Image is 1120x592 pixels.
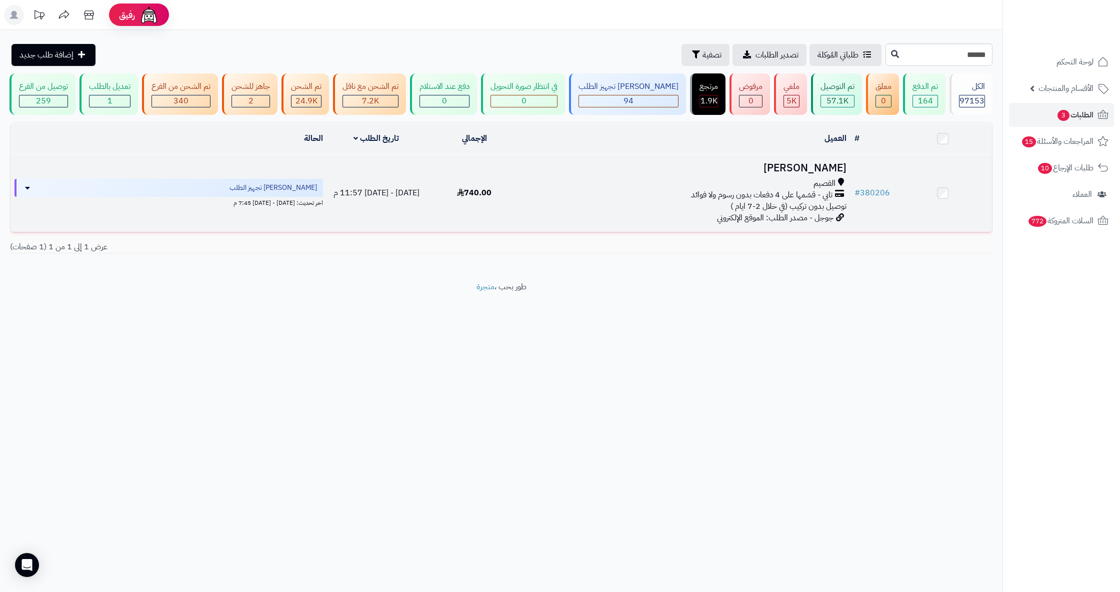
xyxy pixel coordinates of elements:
[295,95,317,107] span: 24.9K
[408,73,479,115] a: دفع عند الاستلام 0
[864,73,901,115] a: معلق 0
[140,73,220,115] a: تم الشحن من الفرع 340
[342,81,398,92] div: تم الشحن مع ناقل
[1027,214,1093,228] span: السلات المتروكة
[2,241,501,253] div: عرض 1 إلى 1 من 1 (1 صفحات)
[420,95,469,107] div: 0
[220,73,279,115] a: جاهز للشحن 2
[567,73,688,115] a: [PERSON_NAME] تجهيز الطلب 94
[119,9,135,21] span: رفيق
[77,73,140,115] a: تعديل بالطلب 1
[248,95,253,107] span: 2
[854,187,860,199] span: #
[739,81,762,92] div: مرفوض
[700,95,717,107] span: 1.9K
[353,132,399,144] a: تاريخ الطلب
[362,95,379,107] span: 7.2K
[279,73,331,115] a: تم الشحن 24.9K
[755,49,798,61] span: تصدير الطلبات
[1038,81,1093,95] span: الأقسام والمنتجات
[291,95,321,107] div: 24886
[1056,108,1093,122] span: الطلبات
[151,81,210,92] div: تم الشحن من الفرع
[820,81,854,92] div: تم التوصيل
[881,95,886,107] span: 0
[748,95,753,107] span: 0
[333,187,419,199] span: [DATE] - [DATE] 11:57 م
[959,95,984,107] span: 97153
[231,81,270,92] div: جاهز للشحن
[479,73,567,115] a: في انتظار صورة التحويل 0
[732,44,806,66] a: تصدير الطلبات
[784,95,799,107] div: 5006
[681,44,729,66] button: تصفية
[824,132,846,144] a: العميل
[1009,209,1114,233] a: السلات المتروكة772
[152,95,210,107] div: 340
[14,197,323,207] div: اخر تحديث: [DATE] - [DATE] 7:45 م
[578,81,678,92] div: [PERSON_NAME] تجهيز الطلب
[876,95,891,107] div: 0
[331,73,408,115] a: تم الشحن مع ناقل 7.2K
[476,281,494,293] a: متجرة
[11,44,95,66] a: إضافة طلب جديد
[786,95,796,107] span: 5K
[1009,129,1114,153] a: المراجعات والأسئلة15
[419,81,469,92] div: دفع عند الاستلام
[854,187,890,199] a: #380206
[15,553,39,577] div: Open Intercom Messenger
[1022,136,1036,147] span: 15
[913,95,937,107] div: 164
[232,95,269,107] div: 2
[730,200,846,212] span: توصيل بدون تركيب (في خلال 2-7 ايام )
[854,132,859,144] a: #
[821,95,854,107] div: 57135
[912,81,938,92] div: تم الدفع
[343,95,398,107] div: 7222
[107,95,112,107] span: 1
[699,81,718,92] div: مرتجع
[826,95,848,107] span: 57.1K
[19,49,73,61] span: إضافة طلب جديد
[1009,182,1114,206] a: العملاء
[809,73,864,115] a: تم التوصيل 57.1K
[36,95,51,107] span: 259
[918,95,933,107] span: 164
[688,73,727,115] a: مرتجع 1.9K
[89,95,130,107] div: 1
[19,81,68,92] div: توصيل من الفرع
[229,183,317,193] span: [PERSON_NAME] تجهيز الطلب
[772,73,809,115] a: ملغي 5K
[304,132,323,144] a: الحالة
[173,95,188,107] span: 340
[89,81,130,92] div: تعديل بالطلب
[490,81,557,92] div: في انتظار صورة التحويل
[491,95,557,107] div: 0
[1021,134,1093,148] span: المراجعات والأسئلة
[813,178,835,189] span: القصيم
[26,5,51,27] a: تحديثات المنصة
[1056,55,1093,69] span: لوحة التحكم
[1052,27,1110,48] img: logo-2.png
[1009,50,1114,74] a: لوحة التحكم
[702,49,721,61] span: تصفية
[457,187,491,199] span: 740.00
[1057,110,1069,121] span: 3
[1037,161,1093,175] span: طلبات الإرجاع
[817,49,858,61] span: طلباتي المُوكلة
[717,212,833,224] span: جوجل - مصدر الطلب: الموقع الإلكتروني
[739,95,762,107] div: 0
[691,189,832,201] span: تابي - قسّمها على 4 دفعات بدون رسوم ولا فوائد
[291,81,321,92] div: تم الشحن
[19,95,67,107] div: 259
[875,81,891,92] div: معلق
[623,95,633,107] span: 94
[442,95,447,107] span: 0
[7,73,77,115] a: توصيل من الفرع 259
[901,73,947,115] a: تم الدفع 164
[783,81,799,92] div: ملغي
[1028,216,1046,227] span: 772
[579,95,678,107] div: 94
[700,95,717,107] div: 1854
[727,73,772,115] a: مرفوض 0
